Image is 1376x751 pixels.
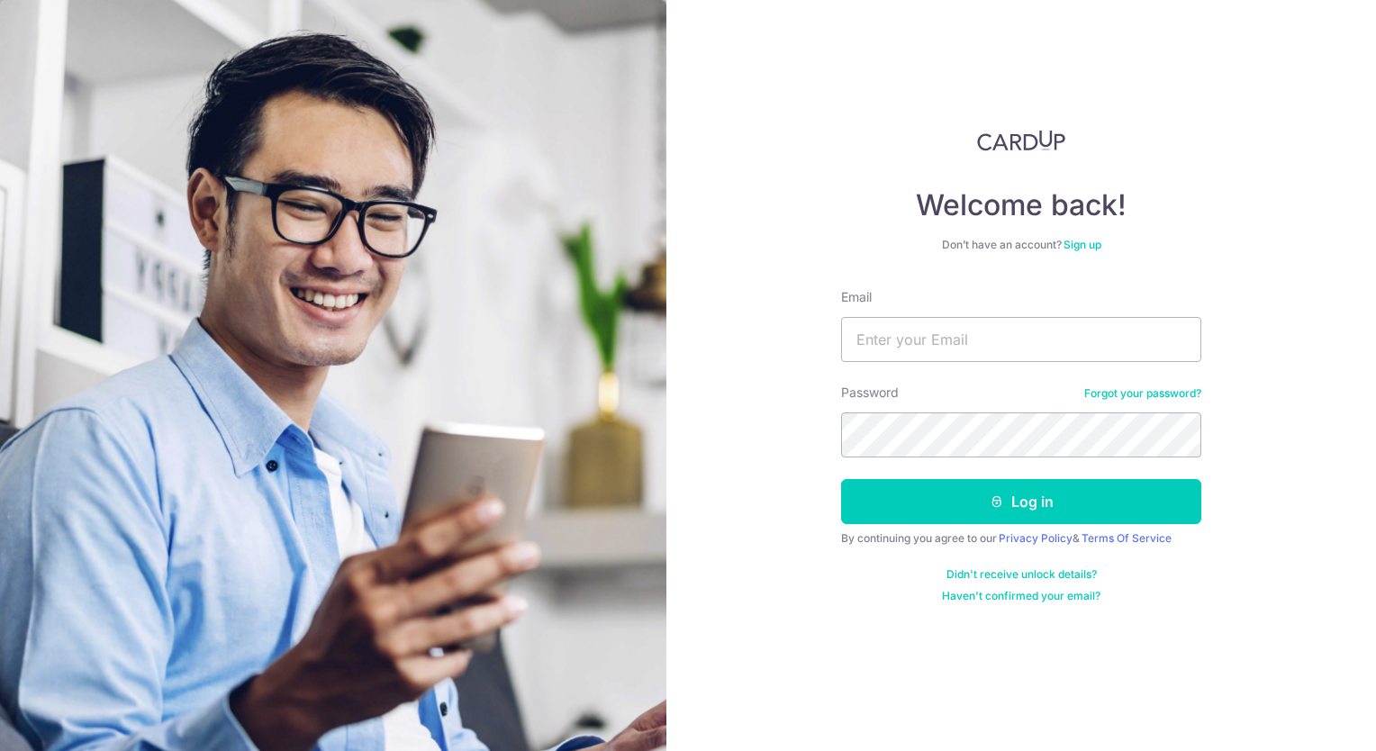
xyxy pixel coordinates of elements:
[841,317,1201,362] input: Enter your Email
[942,589,1100,603] a: Haven't confirmed your email?
[977,130,1065,151] img: CardUp Logo
[1064,238,1101,251] a: Sign up
[841,479,1201,524] button: Log in
[946,567,1097,582] a: Didn't receive unlock details?
[841,187,1201,223] h4: Welcome back!
[1084,386,1201,401] a: Forgot your password?
[841,238,1201,252] div: Don’t have an account?
[841,384,899,402] label: Password
[841,531,1201,546] div: By continuing you agree to our &
[841,288,872,306] label: Email
[999,531,1073,545] a: Privacy Policy
[1082,531,1172,545] a: Terms Of Service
